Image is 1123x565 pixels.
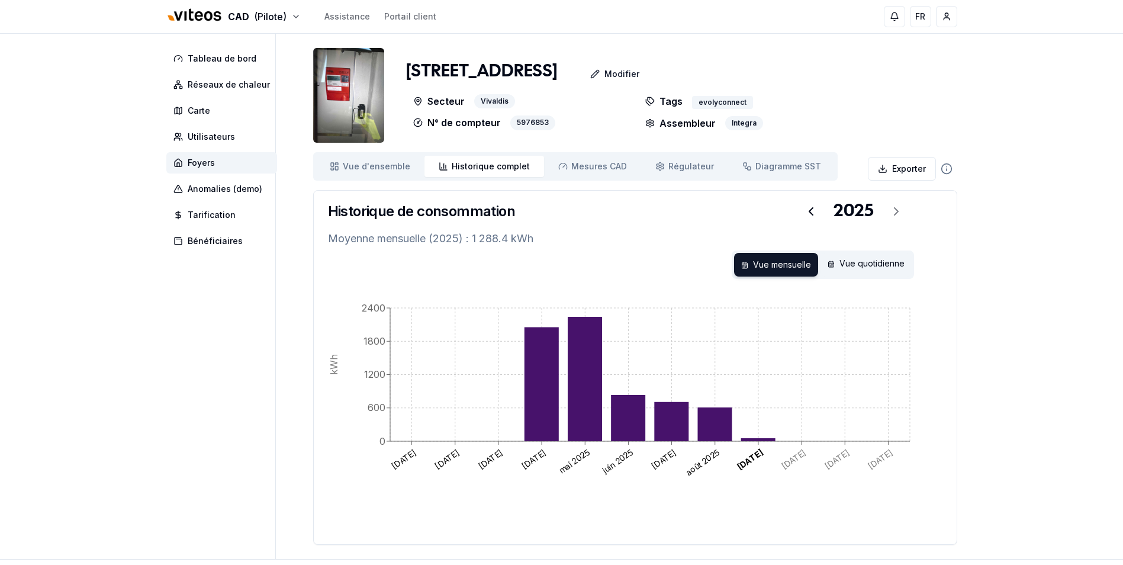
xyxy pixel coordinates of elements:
text: juin 2025 [600,447,635,476]
a: Diagramme SST [728,156,835,177]
div: Vue quotidienne [820,253,912,277]
p: Assembleur [645,116,716,130]
text: mai 2025 [557,447,591,476]
span: Foyers [188,157,215,169]
text: [DATE] [649,447,678,471]
tspan: 2400 [362,302,385,314]
a: Bénéficiaires [166,230,282,252]
div: Integra [725,116,763,130]
a: Foyers [166,152,282,174]
p: Tags [645,94,683,109]
button: CAD(Pilote) [166,4,301,30]
span: Régulateur [668,160,714,172]
text: [DATE] [735,447,764,472]
div: Vivaldis [474,94,515,109]
a: Mesures CAD [544,156,641,177]
a: Tarification [166,204,282,226]
span: Tarification [188,209,236,221]
img: unit Image [313,48,384,143]
span: Historique complet [452,160,530,172]
span: Utilisateurs [188,131,235,143]
text: août 2025 [683,447,721,478]
a: Modifier [557,62,649,86]
tspan: 0 [379,435,385,447]
tspan: 1200 [364,368,385,380]
a: Portail client [384,11,436,23]
span: Vue d'ensemble [343,160,410,172]
a: Assistance [324,11,370,23]
tspan: 600 [368,402,385,413]
div: 2025 [834,201,874,222]
a: Régulateur [641,156,728,177]
tspan: kWh [327,354,339,375]
span: Mesures CAD [571,160,627,172]
button: Exporter [868,157,936,181]
a: Vue d'ensemble [316,156,424,177]
a: Utilisateurs [166,126,282,147]
div: evolyconnect [692,96,753,109]
span: Bénéficiaires [188,235,243,247]
span: Diagramme SST [755,160,821,172]
span: Anomalies (demo) [188,183,262,195]
button: FR [910,6,931,27]
text: [DATE] [519,447,548,471]
tspan: 1800 [363,335,385,347]
a: Tableau de bord [166,48,282,69]
span: FR [915,11,925,23]
a: Réseaux de chaleur [166,74,282,95]
p: Moyenne mensuelle (2025) : 1 288.4 kWh [328,230,942,247]
a: Carte [166,100,282,121]
h1: [STREET_ADDRESS] [406,61,557,82]
div: 5976853 [510,115,555,130]
p: Secteur [413,94,465,109]
p: Modifier [604,68,639,80]
h3: Historique de consommation [328,202,515,221]
img: Viteos - CAD Logo [166,1,223,30]
span: Tableau de bord [188,53,256,65]
span: (Pilote) [254,9,287,24]
a: Anomalies (demo) [166,178,282,200]
span: Carte [188,105,210,117]
p: N° de compteur [413,115,501,130]
span: Réseaux de chaleur [188,79,270,91]
div: Vue mensuelle [734,253,818,277]
span: CAD [228,9,249,24]
a: Historique complet [424,156,544,177]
